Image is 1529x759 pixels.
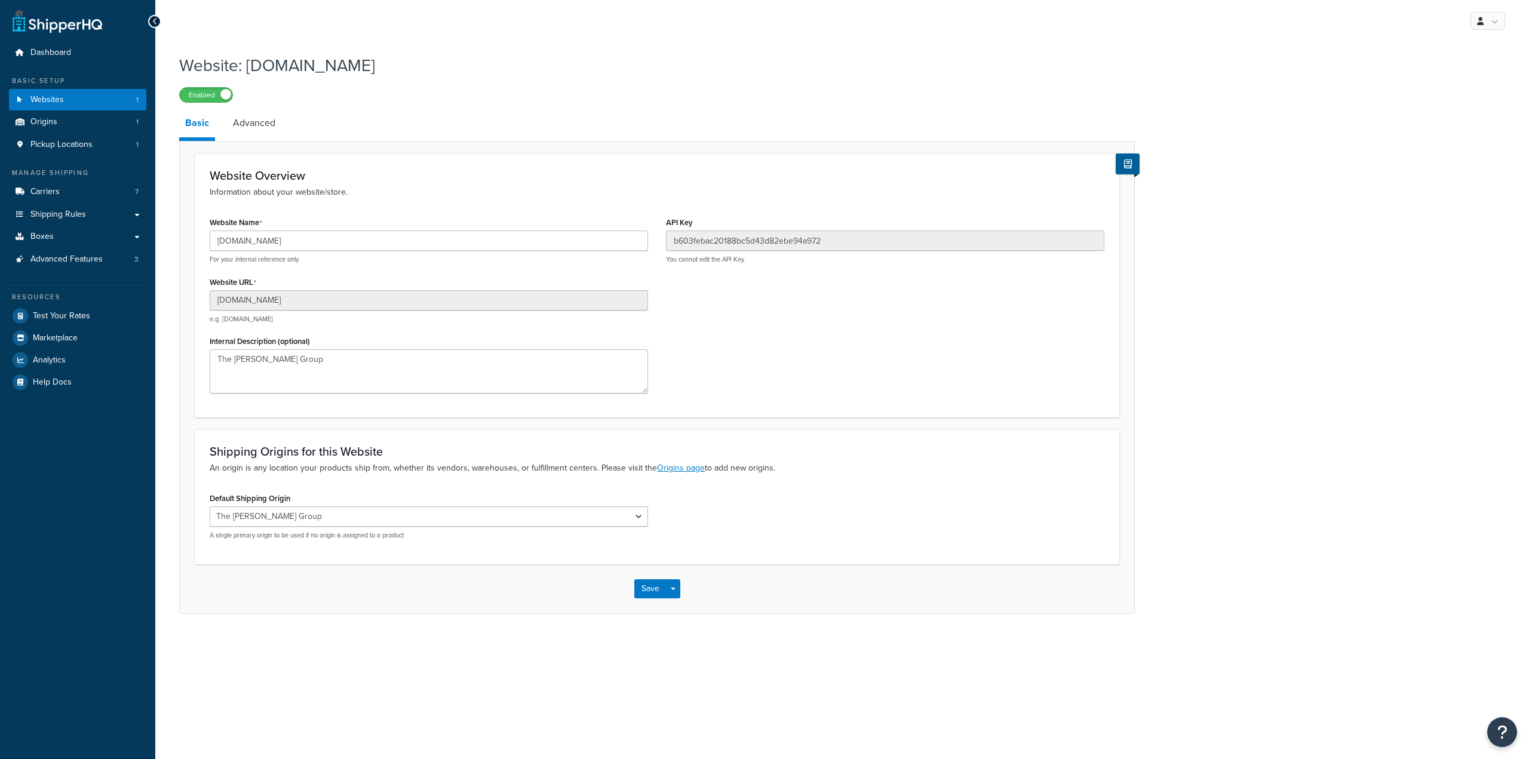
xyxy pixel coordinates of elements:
[134,254,139,265] span: 3
[634,579,667,598] button: Save
[30,140,93,150] span: Pickup Locations
[210,315,648,324] p: e.g. [DOMAIN_NAME]
[30,232,54,242] span: Boxes
[210,494,290,503] label: Default Shipping Origin
[136,95,139,105] span: 1
[210,349,648,394] textarea: The [PERSON_NAME] Group
[210,531,648,540] p: A single primary origin to be used if no origin is assigned to a product
[136,140,139,150] span: 1
[210,462,1104,475] p: An origin is any location your products ship from, whether its vendors, warehouses, or fulfillmen...
[210,255,648,264] p: For your internal reference only
[210,186,1104,199] p: Information about your website/store.
[1116,153,1140,174] button: Show Help Docs
[210,337,310,346] label: Internal Description (optional)
[9,248,146,271] a: Advanced Features3
[9,305,146,327] a: Test Your Rates
[9,292,146,302] div: Resources
[33,355,66,365] span: Analytics
[1487,717,1517,747] button: Open Resource Center
[9,204,146,226] a: Shipping Rules
[179,54,1120,77] h1: Website: [DOMAIN_NAME]
[210,278,256,287] label: Website URL
[30,187,60,197] span: Carriers
[9,226,146,248] a: Boxes
[9,168,146,178] div: Manage Shipping
[9,111,146,133] a: Origins1
[33,333,78,343] span: Marketplace
[30,48,71,58] span: Dashboard
[30,210,86,220] span: Shipping Rules
[30,117,57,127] span: Origins
[9,134,146,156] a: Pickup Locations1
[9,248,146,271] li: Advanced Features
[666,218,693,227] label: API Key
[9,42,146,64] a: Dashboard
[9,76,146,86] div: Basic Setup
[180,88,232,102] label: Enabled
[136,117,139,127] span: 1
[9,181,146,203] a: Carriers7
[666,231,1104,251] input: XDL713J089NBV22
[227,109,281,137] a: Advanced
[9,89,146,111] a: Websites1
[9,111,146,133] li: Origins
[30,254,103,265] span: Advanced Features
[9,181,146,203] li: Carriers
[9,134,146,156] li: Pickup Locations
[179,109,215,141] a: Basic
[210,445,1104,458] h3: Shipping Origins for this Website
[210,169,1104,182] h3: Website Overview
[9,371,146,393] a: Help Docs
[9,327,146,349] a: Marketplace
[30,95,64,105] span: Websites
[33,377,72,388] span: Help Docs
[9,349,146,371] a: Analytics
[9,89,146,111] li: Websites
[657,462,705,474] a: Origins page
[33,311,90,321] span: Test Your Rates
[666,255,1104,264] p: You cannot edit the API Key
[135,187,139,197] span: 7
[210,218,262,228] label: Website Name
